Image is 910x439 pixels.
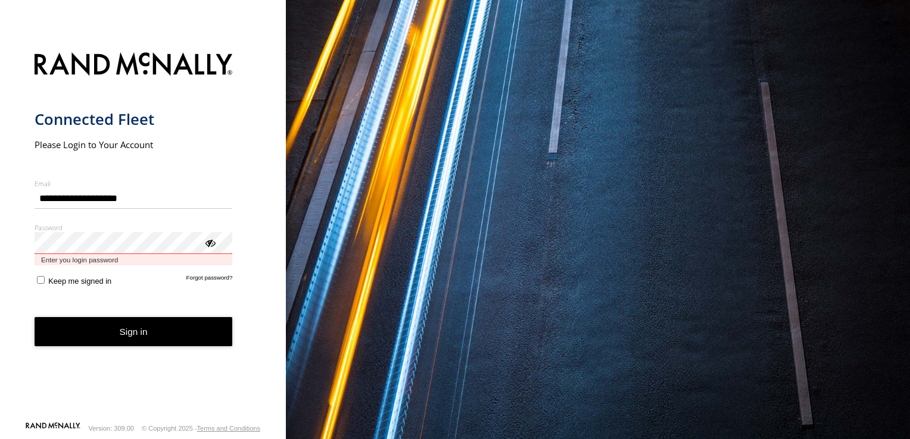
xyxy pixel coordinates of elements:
a: Forgot password? [186,274,233,286]
a: Terms and Conditions [197,425,260,432]
h1: Connected Fleet [35,109,233,129]
div: © Copyright 2025 - [142,425,260,432]
div: ViewPassword [204,236,216,248]
h2: Please Login to Your Account [35,139,233,150]
label: Email [35,179,233,188]
label: Password [35,223,233,232]
img: Rand McNally [35,50,233,80]
input: Keep me signed in [37,276,45,284]
a: Visit our Website [26,422,80,434]
form: main [35,45,252,421]
span: Keep me signed in [48,277,111,286]
span: Enter you login password [35,254,233,265]
button: Sign in [35,317,233,346]
div: Version: 309.00 [89,425,134,432]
